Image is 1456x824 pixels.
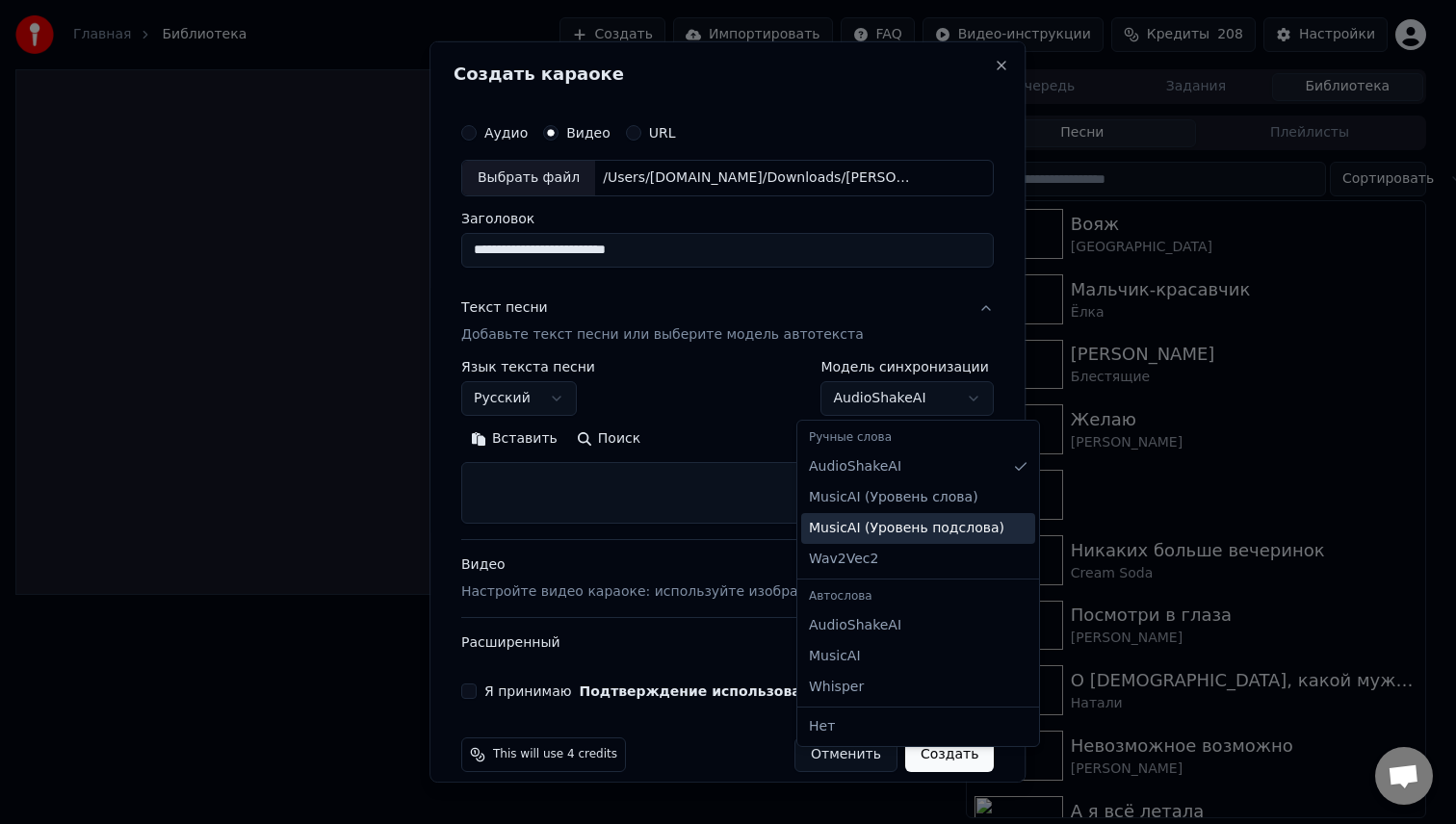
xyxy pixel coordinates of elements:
[809,550,878,569] span: Wav2Vec2
[809,457,901,476] span: AudioShakeAI
[801,425,1035,451] div: Ручные слова
[801,583,1035,610] div: Автослова
[809,488,978,507] span: MusicAI ( Уровень слова )
[809,717,835,736] span: Нет
[809,616,901,635] span: AudioShakeAI
[809,519,1004,538] span: MusicAI ( Уровень подслова )
[809,678,864,697] span: Whisper
[809,647,861,666] span: MusicAI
